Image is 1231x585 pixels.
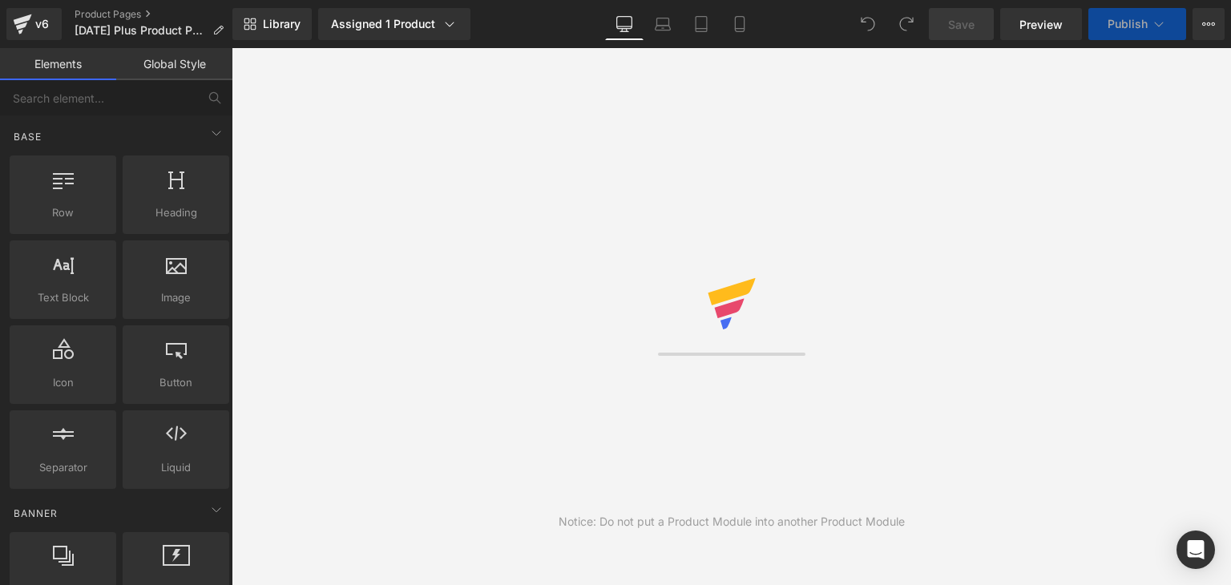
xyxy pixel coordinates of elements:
div: v6 [32,14,52,34]
button: More [1193,8,1225,40]
a: New Library [232,8,312,40]
a: Product Pages [75,8,236,21]
span: Publish [1108,18,1148,30]
span: Button [127,374,224,391]
a: Laptop [644,8,682,40]
button: Publish [1088,8,1186,40]
a: Global Style [116,48,232,80]
div: Open Intercom Messenger [1177,531,1215,569]
div: Notice: Do not put a Product Module into another Product Module [559,513,905,531]
span: Base [12,129,43,144]
a: Preview [1000,8,1082,40]
span: Text Block [14,289,111,306]
span: Heading [127,204,224,221]
button: Redo [890,8,922,40]
span: Separator [14,459,111,476]
a: Desktop [605,8,644,40]
a: Tablet [682,8,720,40]
span: Banner [12,506,59,521]
span: Icon [14,374,111,391]
span: [DATE] Plus Product Page [75,24,206,37]
a: v6 [6,8,62,40]
span: Library [263,17,301,31]
span: Preview [1019,16,1063,33]
span: Liquid [127,459,224,476]
div: Assigned 1 Product [331,16,458,32]
span: Image [127,289,224,306]
span: Save [948,16,975,33]
button: Undo [852,8,884,40]
a: Mobile [720,8,759,40]
span: Row [14,204,111,221]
